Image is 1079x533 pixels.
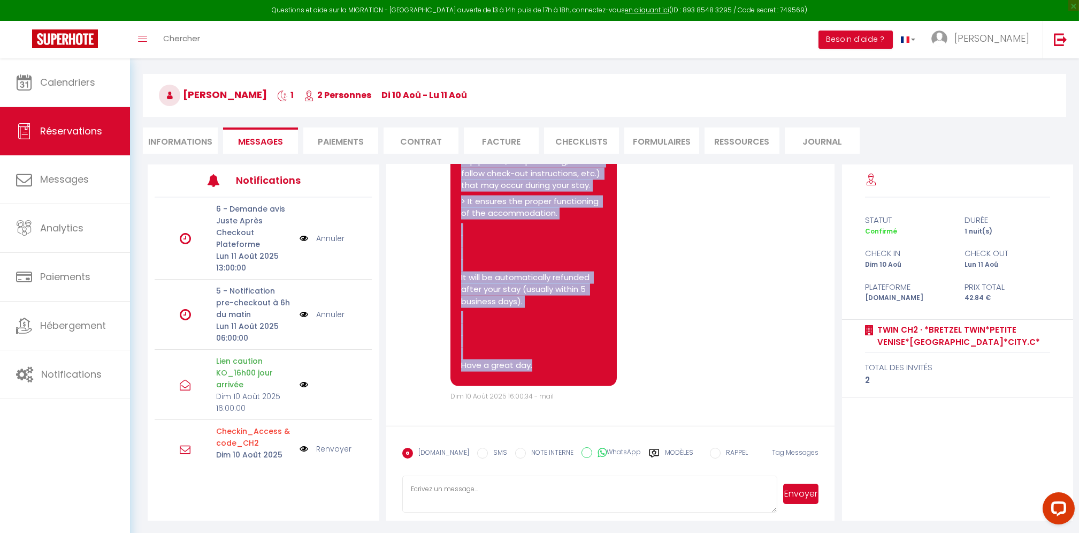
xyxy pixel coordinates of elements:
span: 1 [277,89,294,101]
p: Have a great day. [461,359,607,372]
div: 1 nuit(s) [958,227,1057,237]
span: Calendriers [40,76,95,89]
span: Paiements [40,270,90,283]
div: [DOMAIN_NAME] [858,293,958,303]
a: Annuler [316,232,345,244]
div: Lun 11 Aoû [958,260,1057,270]
li: Ressources [705,127,779,154]
label: SMS [488,448,507,460]
a: ... [PERSON_NAME] [923,21,1043,58]
label: Modèles [665,448,693,467]
a: Annuler [316,309,345,320]
span: di 10 Aoû - lu 11 Aoû [381,89,467,101]
p: Dim 10 Août 2025 16:00:00 [216,449,293,472]
div: check out [958,247,1057,260]
button: Besoin d'aide ? [818,31,893,49]
li: FORMULAIRES [624,127,699,154]
img: Super Booking [32,29,98,48]
div: Dim 10 Aoû [858,260,958,270]
div: statut [858,214,958,227]
img: ... [931,31,947,47]
p: Motif d'échec d'envoi [216,425,293,449]
div: Prix total [958,281,1057,294]
img: NO IMAGE [300,443,308,455]
span: [PERSON_NAME] [159,88,267,101]
p: Lun 11 Août 2025 06:00:00 [216,320,293,344]
span: Messages [40,172,89,186]
div: Plateforme [858,281,958,294]
span: [PERSON_NAME] [954,32,1029,45]
p: Dim 10 Août 2025 16:00:00 [216,391,293,414]
span: Tag Messages [772,448,818,457]
p: 5 - Notification pre-checkout à 6h du matin [216,285,293,320]
span: Messages [238,136,283,148]
div: total des invités [865,361,1050,374]
div: durée [958,214,1057,227]
span: Réservations [40,124,102,138]
span: Hébergement [40,319,106,332]
img: NO IMAGE [300,309,308,320]
li: Paiements [303,127,378,154]
label: RAPPEL [721,448,748,460]
li: Contrat [384,127,458,154]
div: 2 [865,374,1050,387]
label: NOTE INTERNE [526,448,573,460]
button: Envoyer [783,484,818,504]
span: 2 Personnes [304,89,371,101]
a: en cliquant ici [625,5,669,14]
label: [DOMAIN_NAME] [413,448,469,460]
p: Lun 11 Août 2025 13:00:00 [216,250,293,274]
p: It will be automatically refunded after your stay (usually within 5 business days). [461,272,607,308]
span: Dim 10 Août 2025 16:00:34 - mail [450,392,554,401]
p: Lien caution KO_16h00 jour arrivée [216,355,293,391]
span: Analytics [40,221,83,235]
li: Facture [464,127,539,154]
div: 42.84 € [958,293,1057,303]
span: Notifications [41,367,102,381]
span: Confirmé [865,227,897,236]
a: Renvoyer [316,443,351,455]
img: NO IMAGE [300,232,308,244]
li: Informations [143,127,218,154]
a: Chercher [155,21,208,58]
label: WhatsApp [592,447,641,459]
li: CHECKLISTS [544,127,619,154]
img: logout [1054,33,1067,46]
span: Chercher [163,33,200,44]
a: Twin Ch2 · *Bretzel Twin*Petite Venise*[GEOGRAPHIC_DATA]*City.C* [874,324,1050,349]
li: Journal [785,127,860,154]
span: > It ensures the proper functioning of the accommodation. [461,196,601,219]
img: NO IMAGE [300,380,308,389]
h3: Notifications [236,168,326,192]
iframe: LiveChat chat widget [1034,488,1079,533]
p: 6 - Demande avis Juste Après Checkout Plateforme [216,203,293,250]
div: check in [858,247,958,260]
